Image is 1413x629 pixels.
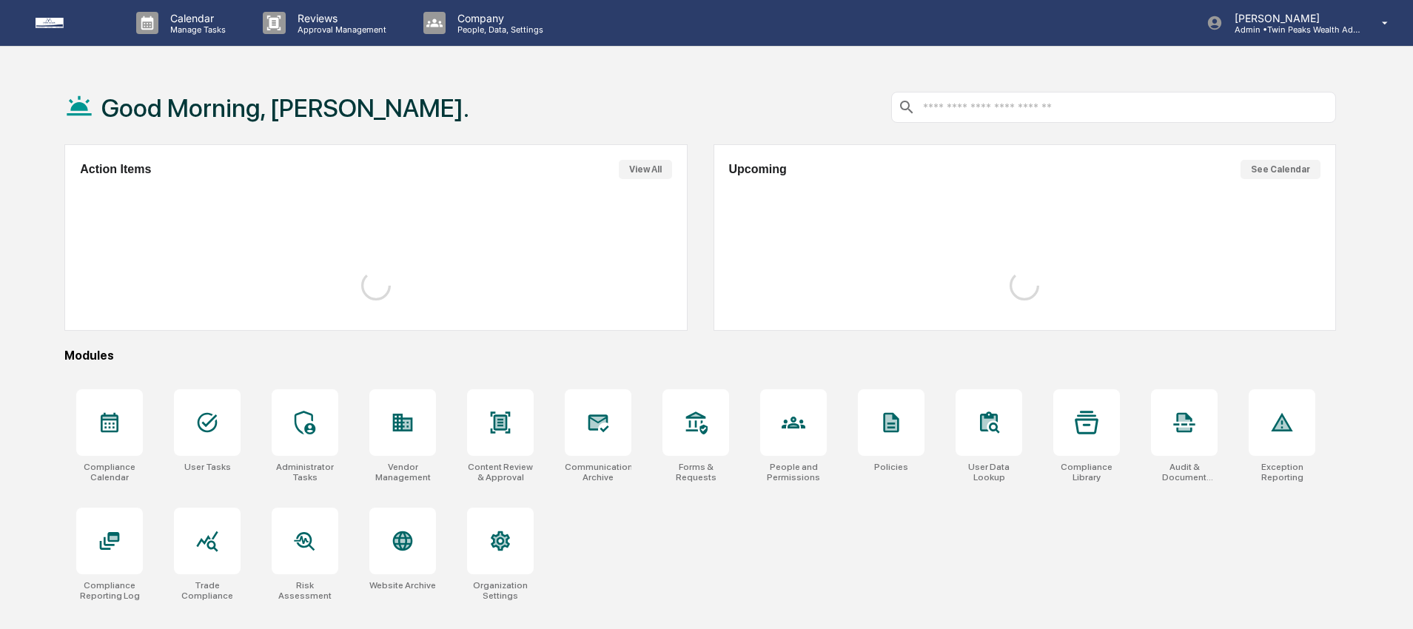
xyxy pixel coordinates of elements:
div: Audit & Document Logs [1151,462,1218,482]
div: Trade Compliance [174,580,241,601]
button: View All [619,160,672,179]
p: Approval Management [286,24,394,35]
div: Compliance Calendar [76,462,143,482]
div: Forms & Requests [662,462,729,482]
p: Reviews [286,12,394,24]
div: Content Review & Approval [467,462,534,482]
div: Website Archive [369,580,436,591]
h1: Good Morning, [PERSON_NAME]. [101,93,469,123]
h2: Upcoming [729,163,787,176]
div: User Data Lookup [956,462,1022,482]
img: logo [36,18,107,28]
div: People and Permissions [760,462,827,482]
h2: Action Items [80,163,151,176]
div: Organization Settings [467,580,534,601]
div: Risk Assessment [272,580,338,601]
div: Compliance Reporting Log [76,580,143,601]
button: See Calendar [1241,160,1320,179]
div: Administrator Tasks [272,462,338,482]
div: Vendor Management [369,462,436,482]
div: Policies [874,462,908,472]
div: Modules [64,349,1336,363]
div: Communications Archive [565,462,631,482]
div: Exception Reporting [1249,462,1315,482]
p: Calendar [158,12,233,24]
p: Admin • Twin Peaks Wealth Advisors [1223,24,1360,35]
p: Manage Tasks [158,24,233,35]
p: [PERSON_NAME] [1223,12,1360,24]
div: User Tasks [184,462,231,472]
p: Company [446,12,551,24]
p: People, Data, Settings [446,24,551,35]
div: Compliance Library [1053,462,1120,482]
